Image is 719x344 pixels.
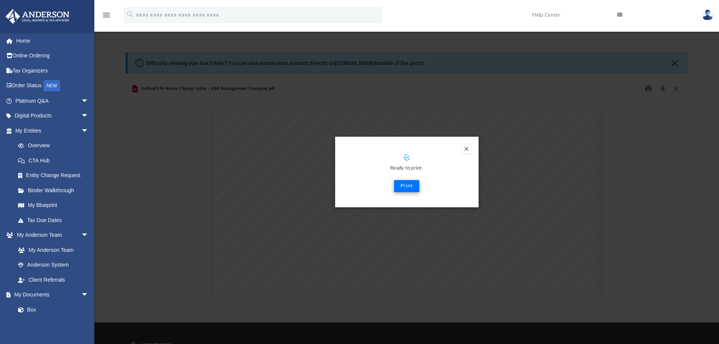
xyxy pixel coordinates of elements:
[102,14,111,20] a: menu
[81,108,96,124] span: arrow_drop_down
[126,10,134,19] i: search
[5,78,100,94] a: Order StatusNEW
[5,33,100,48] a: Home
[11,213,100,228] a: Tax Due Dates
[702,9,713,20] img: User Pic
[11,317,96,332] a: Meeting Minutes
[5,123,100,138] a: My Entitiesarrow_drop_down
[11,272,96,287] a: Client Referrals
[5,108,100,123] a: Digital Productsarrow_drop_down
[11,138,100,153] a: Overview
[81,93,96,109] span: arrow_drop_down
[5,287,96,302] a: My Documentsarrow_drop_down
[11,153,100,168] a: CTA Hub
[3,9,72,24] img: Anderson Advisors Platinum Portal
[126,79,688,294] div: Preview
[81,228,96,243] span: arrow_drop_down
[343,164,471,173] p: Ready to print.
[43,80,60,91] div: NEW
[5,48,100,63] a: Online Ordering
[11,302,92,317] a: Box
[11,183,100,198] a: Binder Walkthrough
[5,93,100,108] a: Platinum Q&Aarrow_drop_down
[5,228,96,243] a: My Anderson Teamarrow_drop_down
[5,63,100,78] a: Tax Organizers
[394,180,419,192] button: Print
[81,123,96,139] span: arrow_drop_down
[102,11,111,20] i: menu
[11,198,96,213] a: My Blueprint
[81,287,96,303] span: arrow_drop_down
[11,242,92,258] a: My Anderson Team
[11,258,96,273] a: Anderson System
[11,168,100,183] a: Entity Change Request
